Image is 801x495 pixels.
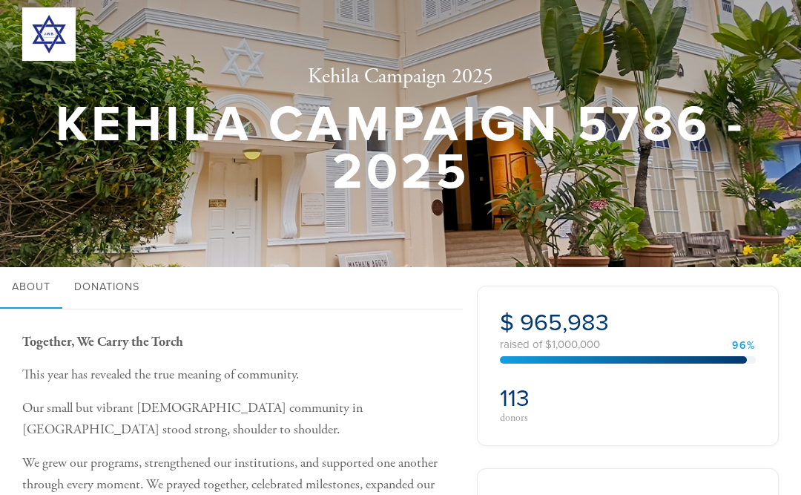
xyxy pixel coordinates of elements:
[500,339,756,350] div: raised of $1,000,000
[500,309,514,337] span: $
[22,7,76,61] img: 300x300_JWB%20logo.png
[500,413,623,423] div: donors
[22,398,455,441] p: Our small but vibrant [DEMOGRAPHIC_DATA] community in [GEOGRAPHIC_DATA] stood strong, shoulder to...
[22,333,183,350] b: Together, We Carry the Torch
[52,65,749,90] h2: Kehila Campaign 2025
[62,267,151,309] a: Donations
[22,364,455,386] p: This year has revealed the true meaning of community.
[732,341,756,351] div: 96%
[520,309,609,337] span: 965,983
[500,384,623,413] h2: 113
[52,101,749,197] h1: Kehila Campaign 5786 - 2025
